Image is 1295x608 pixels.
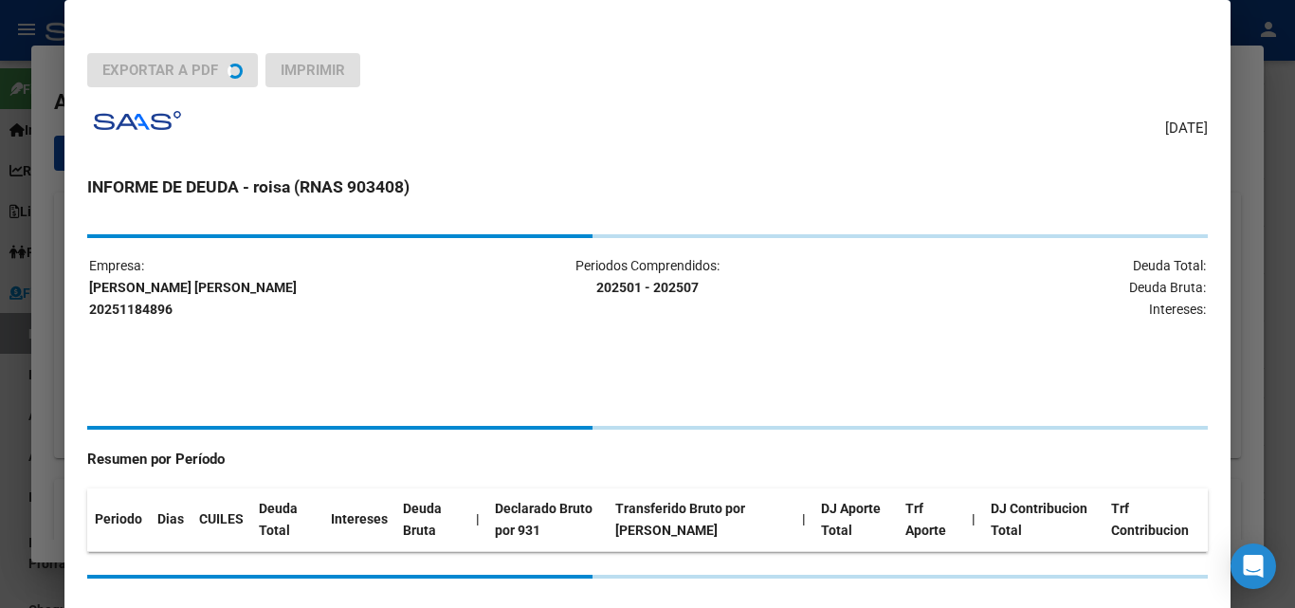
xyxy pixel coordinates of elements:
[323,488,395,551] th: Intereses
[150,488,192,551] th: Dias
[835,255,1206,320] p: Deuda Total: Deuda Bruta: Intereses:
[596,280,699,295] strong: 202501 - 202507
[813,488,897,551] th: DJ Aporte Total
[251,488,323,551] th: Deuda Total
[1165,118,1208,139] span: [DATE]
[1103,488,1208,551] th: Trf Contribucion
[1231,544,1276,589] div: Open Intercom Messenger
[192,488,251,551] th: CUILES
[89,255,460,320] p: Empresa:
[898,488,964,551] th: Trf Aporte
[462,255,832,299] p: Periodos Comprendidos:
[265,53,360,87] button: Imprimir
[983,488,1103,551] th: DJ Contribucion Total
[281,62,345,79] span: Imprimir
[487,488,608,551] th: Declarado Bruto por 931
[87,488,150,551] th: Periodo
[102,62,218,79] span: Exportar a PDF
[395,488,468,551] th: Deuda Bruta
[468,488,487,551] th: |
[608,488,794,551] th: Transferido Bruto por [PERSON_NAME]
[87,449,1207,470] h4: Resumen por Período
[87,53,258,87] button: Exportar a PDF
[87,175,1207,199] h3: INFORME DE DEUDA - roisa (RNAS 903408)
[89,280,297,317] strong: [PERSON_NAME] [PERSON_NAME] 20251184896
[794,488,813,551] th: |
[964,488,983,551] th: |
